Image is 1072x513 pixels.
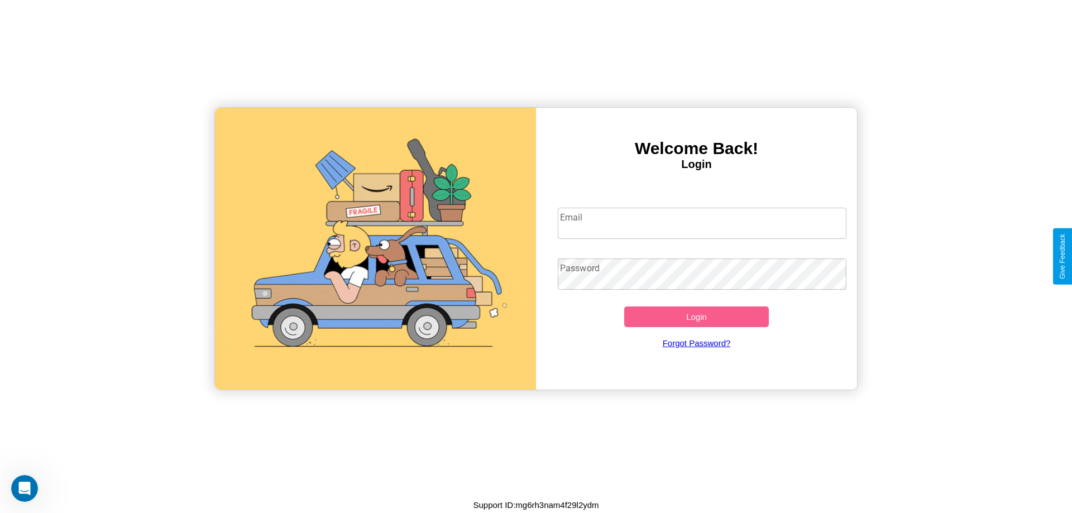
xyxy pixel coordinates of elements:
[536,158,857,171] h4: Login
[536,139,857,158] h3: Welcome Back!
[11,475,38,502] iframe: Intercom live chat
[552,327,841,359] a: Forgot Password?
[624,306,769,327] button: Login
[473,497,599,512] p: Support ID: mg6rh3nam4f29l2ydm
[1059,234,1066,279] div: Give Feedback
[215,108,536,390] img: gif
